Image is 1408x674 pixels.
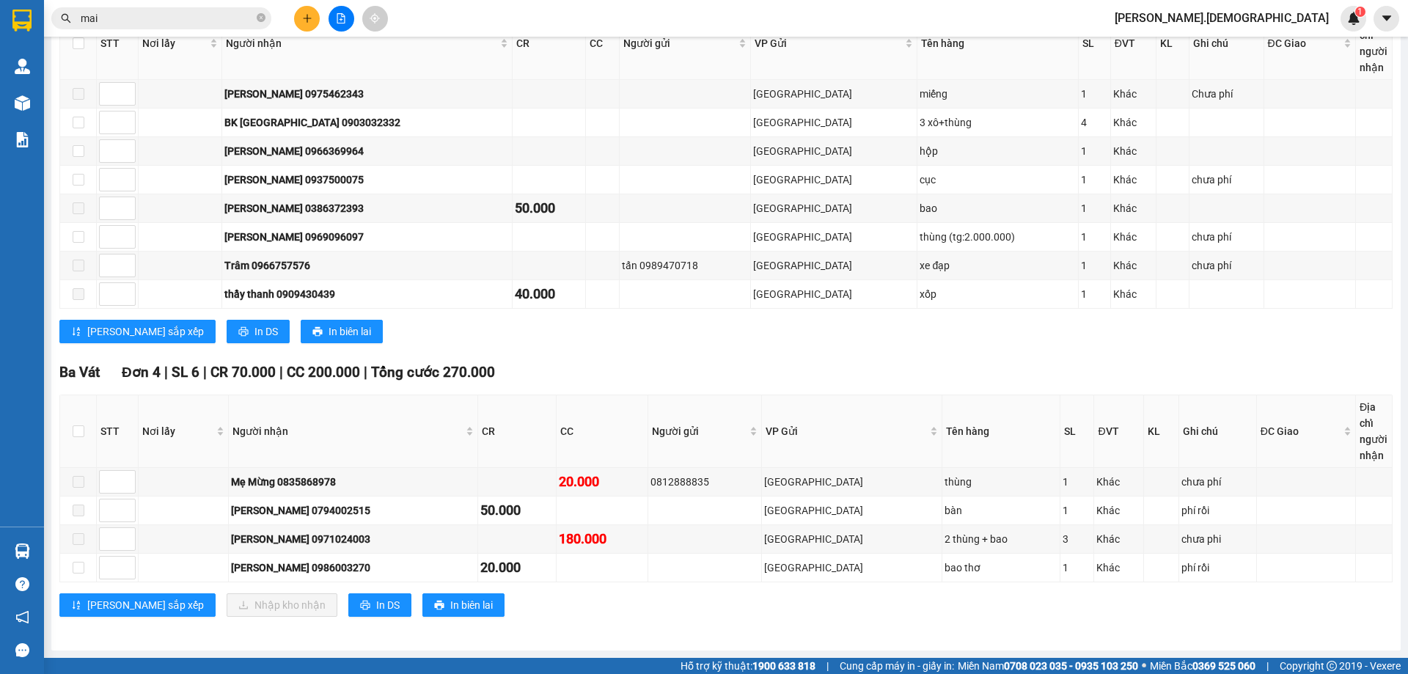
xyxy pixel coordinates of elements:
div: [PERSON_NAME] 0975462343 [224,86,510,102]
div: [PERSON_NAME] 0386372393 [224,200,510,216]
div: [GEOGRAPHIC_DATA] [753,229,915,245]
div: [GEOGRAPHIC_DATA] [764,560,939,576]
td: Sài Gòn [751,109,918,137]
span: | [364,364,367,381]
span: Người nhận [232,423,463,439]
th: SL [1060,395,1095,468]
img: icon-new-feature [1347,12,1360,25]
div: 1 [1081,86,1107,102]
div: 1 [1081,172,1107,188]
div: [PERSON_NAME] 0794002515 [231,502,476,519]
div: 40.000 [515,284,583,304]
td: Sài Gòn [751,166,918,194]
div: [GEOGRAPHIC_DATA] [753,200,915,216]
td: Sài Gòn [762,497,942,525]
input: Tìm tên, số ĐT hoặc mã đơn [81,10,254,26]
span: caret-down [1380,12,1393,25]
th: ĐVT [1094,395,1144,468]
div: [GEOGRAPHIC_DATA] [753,286,915,302]
div: 20.000 [480,557,554,578]
div: 0812888835 [650,474,760,490]
div: chưa phi [1181,531,1253,547]
button: printerIn DS [348,593,411,617]
div: Khác [1113,286,1154,302]
th: ĐVT [1111,7,1157,80]
span: [PERSON_NAME].[DEMOGRAPHIC_DATA] [1103,9,1341,27]
span: Nơi lấy [142,423,213,439]
th: KL [1156,7,1189,80]
span: printer [238,326,249,338]
div: bao [920,200,1076,216]
span: [PERSON_NAME] sắp xếp [87,323,204,340]
div: phí rồi [1181,560,1253,576]
div: 180.000 [559,529,645,549]
th: Tên hàng [917,7,1079,80]
span: sort-ascending [71,600,81,612]
span: Đơn 4 [122,364,161,381]
span: Người nhận [226,35,497,51]
td: Sài Gòn [751,280,918,309]
span: SL 6 [172,364,199,381]
div: 1 [1063,502,1092,519]
div: [GEOGRAPHIC_DATA] [753,114,915,131]
span: 1 [1357,7,1363,17]
th: CR [478,395,557,468]
div: Chưa phí [1192,86,1261,102]
div: 50.000 [515,198,583,219]
div: Khác [1113,86,1154,102]
button: aim [362,6,388,32]
div: [GEOGRAPHIC_DATA] [764,502,939,519]
span: Hỗ trợ kỹ thuật: [681,658,815,674]
span: Miền Bắc [1150,658,1255,674]
th: STT [97,395,139,468]
div: [GEOGRAPHIC_DATA] [753,143,915,159]
img: warehouse-icon [15,543,30,559]
span: In biên lai [329,323,371,340]
span: In DS [376,597,400,613]
div: Khác [1113,143,1154,159]
div: Khác [1113,200,1154,216]
div: Trâm 0966757576 [224,257,510,274]
div: 1 [1081,200,1107,216]
div: Khác [1113,114,1154,131]
div: 1 [1081,257,1107,274]
div: xe đạp [920,257,1076,274]
div: thùng [945,474,1057,490]
div: Khác [1113,257,1154,274]
div: 1 [1063,560,1092,576]
div: 1 [1063,474,1092,490]
td: Sài Gòn [762,525,942,554]
button: file-add [329,6,354,32]
button: printerIn biên lai [422,593,505,617]
div: [GEOGRAPHIC_DATA] [753,172,915,188]
div: phí rồi [1181,502,1253,519]
div: [PERSON_NAME] 0969096097 [224,229,510,245]
td: Sài Gòn [762,554,942,582]
img: logo-vxr [12,10,32,32]
span: printer [434,600,444,612]
div: thùng (tg:2.000.000) [920,229,1076,245]
div: chưa phí [1181,474,1253,490]
span: Tổng cước 270.000 [371,364,495,381]
span: VP Gửi [755,35,903,51]
span: aim [370,13,380,23]
div: [PERSON_NAME] 0971024003 [231,531,476,547]
div: 1 [1081,286,1107,302]
span: | [203,364,207,381]
th: CC [557,395,648,468]
th: CC [586,7,620,80]
span: ĐC Giao [1261,423,1341,439]
span: | [164,364,168,381]
div: thầy thanh 0909430439 [224,286,510,302]
span: close-circle [257,13,265,22]
div: [PERSON_NAME] 0966369964 [224,143,510,159]
th: Ghi chú [1189,7,1264,80]
span: VP Gửi [766,423,926,439]
div: chưa phí [1192,257,1261,274]
div: bàn [945,502,1057,519]
div: 1 [1081,143,1107,159]
div: 4 [1081,114,1107,131]
div: 50.000 [480,500,554,521]
span: Cung cấp máy in - giấy in: [840,658,954,674]
span: Ba Vát [59,364,100,381]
